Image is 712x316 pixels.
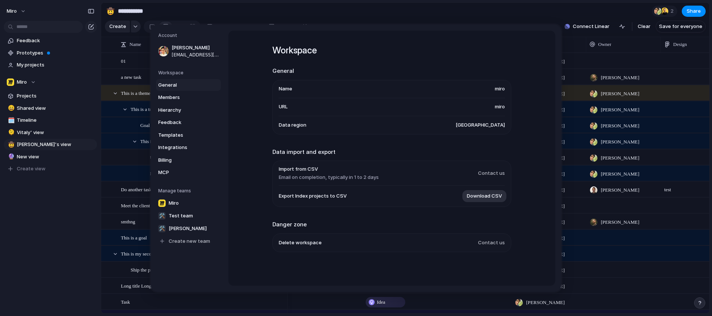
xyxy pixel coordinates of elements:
[279,85,292,93] span: Name
[158,119,206,126] span: Feedback
[158,144,206,151] span: Integrations
[169,212,193,219] span: Test team
[156,104,221,116] a: Hierarchy
[156,235,221,247] a: Create new team
[158,224,166,232] div: 🛠️
[467,192,502,200] span: Download CSV
[279,239,322,246] span: Delete workspace
[156,92,221,103] a: Members
[158,106,206,114] span: Hierarchy
[158,94,206,101] span: Members
[279,103,288,111] span: URL
[156,42,221,61] a: [PERSON_NAME][EMAIL_ADDRESS][DOMAIN_NAME]
[158,131,206,139] span: Templates
[169,237,210,245] span: Create new team
[279,121,306,128] span: Data region
[279,173,379,181] span: Email on completion, typically in 1 to 2 days
[156,142,221,154] a: Integrations
[172,44,219,52] span: [PERSON_NAME]
[156,210,221,221] a: 🛠️Test team
[478,169,505,177] span: Contact us
[158,169,206,176] span: MCP
[169,199,179,207] span: Miro
[156,79,221,91] a: General
[158,69,221,76] h5: Workspace
[272,148,511,156] h2: Data import and export
[456,121,505,128] span: [GEOGRAPHIC_DATA]
[158,32,221,39] h5: Account
[156,197,221,209] a: Miro
[272,44,511,57] h1: Workspace
[172,51,219,58] span: [EMAIL_ADDRESS][DOMAIN_NAME]
[462,190,506,202] button: Download CSV
[272,220,511,229] h2: Danger zone
[279,192,347,200] span: Export Index projects to CSV
[478,239,505,246] span: Contact us
[158,156,206,164] span: Billing
[495,103,505,111] span: miro
[272,67,511,75] h2: General
[156,117,221,128] a: Feedback
[169,224,207,232] span: [PERSON_NAME]
[156,167,221,179] a: MCP
[156,129,221,141] a: Templates
[495,85,505,93] span: miro
[158,212,166,219] div: 🛠️
[158,81,206,89] span: General
[279,165,379,173] span: Import from CSV
[156,154,221,166] a: Billing
[158,187,221,194] h5: Manage teams
[156,222,221,234] a: 🛠️[PERSON_NAME]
